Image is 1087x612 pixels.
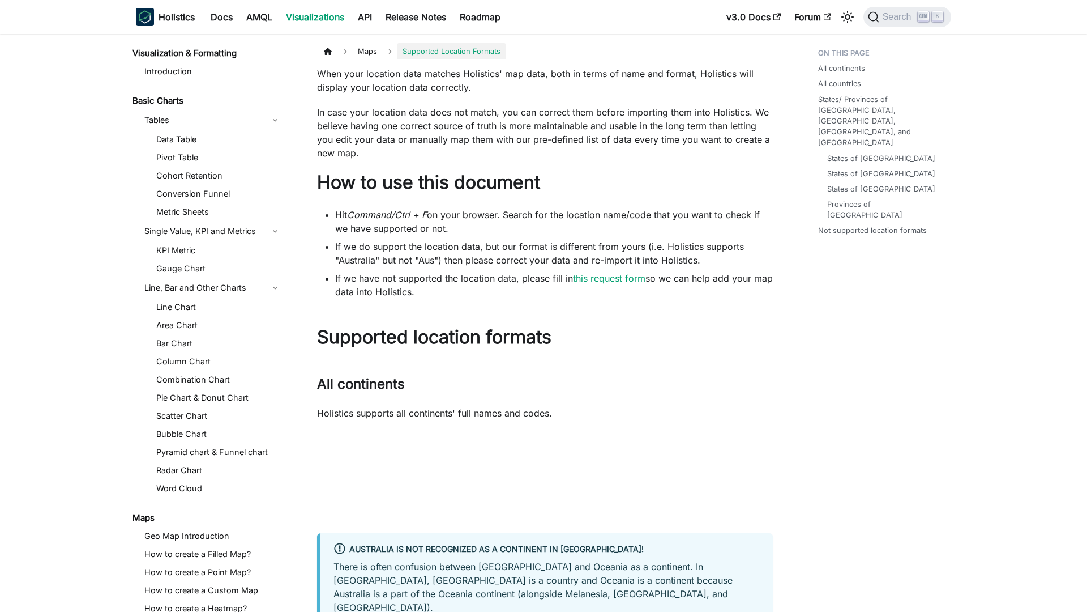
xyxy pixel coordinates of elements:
[141,279,284,297] a: Line, Bar and Other Charts
[153,354,284,369] a: Column Chart
[453,8,507,26] a: Roadmap
[335,208,773,235] li: Hit on your browser. Search for the location name/code that you want to check if we have supporte...
[827,199,940,220] a: Provinces of [GEOGRAPHIC_DATA]
[153,186,284,202] a: Conversion Funnel
[333,542,759,557] div: Australia is not recognized as a continent in [GEOGRAPHIC_DATA]!
[827,168,935,179] a: States of [GEOGRAPHIC_DATA]
[141,546,284,562] a: How to create a Filled Map?
[827,184,935,194] a: States of [GEOGRAPHIC_DATA]
[153,462,284,478] a: Radar Chart
[317,105,773,160] p: In case your location data does not match, you can correct them before importing them into Holist...
[125,34,294,612] nav: Docs sidebar
[317,376,773,397] h2: All continents
[141,583,284,598] a: How to create a Custom Map
[317,171,773,194] h1: How to use this document
[818,94,944,148] a: States/ Provinces of [GEOGRAPHIC_DATA], [GEOGRAPHIC_DATA], [GEOGRAPHIC_DATA], and [GEOGRAPHIC_DATA]
[129,510,284,526] a: Maps
[347,209,427,220] em: Command/Ctrl + F
[818,78,861,89] a: All countries
[129,45,284,61] a: Visualization & Formatting
[136,8,195,26] a: HolisticsHolistics
[153,481,284,496] a: Word Cloud
[818,63,865,74] a: All continents
[141,222,284,240] a: Single Value, KPI and Metrics
[317,67,773,94] p: When your location data matches Holistics' map data, both in terms of name and format, Holistics ...
[141,63,284,79] a: Introduction
[827,153,935,164] a: States of [GEOGRAPHIC_DATA]
[153,168,284,184] a: Cohort Retention
[159,10,195,24] b: Holistics
[153,390,284,406] a: Pie Chart & Donut Chart
[351,8,379,26] a: API
[379,8,453,26] a: Release Notes
[153,243,284,258] a: KPI Metric
[136,8,154,26] img: Holistics
[317,43,773,59] nav: Breadcrumbs
[335,271,773,299] li: If we have not supported the location data, please fill in so we can help add your map data into ...
[153,317,284,333] a: Area Chart
[141,564,284,580] a: How to create a Point Map?
[573,273,645,284] a: this request form
[818,225,927,236] a: Not supported location formats
[317,43,339,59] a: Home page
[153,150,284,165] a: Pivot Table
[863,7,951,27] button: Search (Ctrl+K)
[153,299,284,315] a: Line Chart
[397,43,506,59] span: Supported Location Formats
[279,8,351,26] a: Visualizations
[720,8,788,26] a: v3.0 Docs
[153,408,284,424] a: Scatter Chart
[141,111,284,129] a: Tables
[153,131,284,147] a: Data Table
[153,204,284,220] a: Metric Sheets
[141,528,284,544] a: Geo Map Introduction
[352,43,383,59] span: Maps
[879,12,918,22] span: Search
[239,8,279,26] a: AMQL
[204,8,239,26] a: Docs
[317,406,773,420] p: Holistics supports all continents' full names and codes.
[788,8,838,26] a: Forum
[153,261,284,277] a: Gauge Chart
[317,326,773,348] h1: Supported location formats
[838,8,857,26] button: Switch between dark and light mode (currently light mode)
[932,11,943,22] kbd: K
[153,335,284,351] a: Bar Chart
[129,93,284,109] a: Basic Charts
[153,426,284,442] a: Bubble Chart
[153,444,284,460] a: Pyramid chart & Funnel chart
[335,240,773,267] li: If we do support the location data, but our format is different from yours (i.e. Holistics suppor...
[153,372,284,388] a: Combination Chart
